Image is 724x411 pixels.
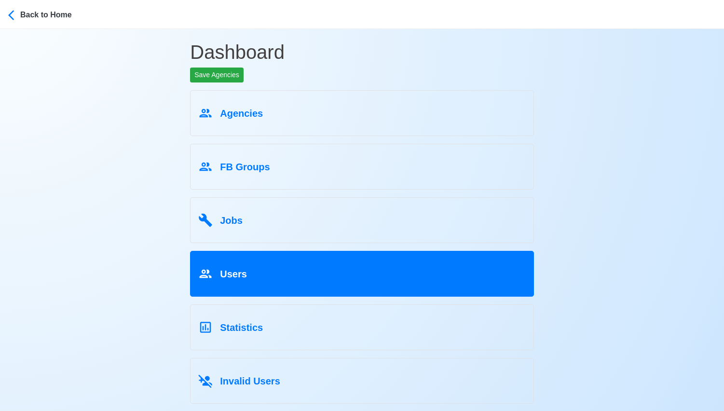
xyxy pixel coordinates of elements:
[220,376,280,386] span: Invalid Users
[190,68,244,82] button: Save Agencies
[220,215,243,226] span: Jobs
[220,162,270,172] span: FB Groups
[190,304,534,350] a: Statistics
[190,144,534,190] a: FB Groups
[190,90,534,136] a: Agencies
[20,7,93,21] div: Back to Home
[220,108,263,119] span: Agencies
[190,197,534,243] a: Jobs
[220,269,247,279] span: Users
[8,3,93,26] button: Back to Home
[190,29,534,68] h1: Dashboard
[190,251,534,297] a: Users
[220,322,263,333] span: Statistics
[190,358,534,404] a: Invalid Users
